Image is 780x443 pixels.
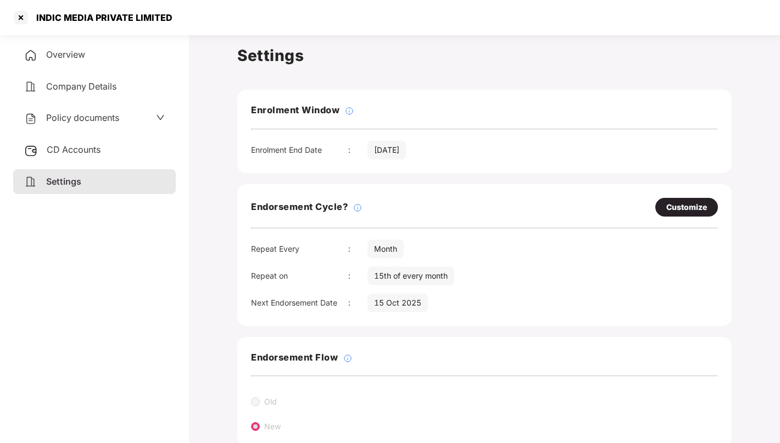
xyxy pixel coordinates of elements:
[46,176,81,187] span: Settings
[264,422,281,431] label: New
[348,297,367,309] div: :
[251,144,348,156] div: Enrolment End Date
[367,267,454,285] div: 15th of every month
[251,103,339,118] h3: Enrolment Window
[156,113,165,122] span: down
[251,351,338,365] h3: Endorsement Flow
[251,243,348,255] div: Repeat Every
[251,270,348,282] div: Repeat on
[24,80,37,93] img: svg+xml;base64,PHN2ZyB4bWxucz0iaHR0cDovL3d3dy53My5vcmcvMjAwMC9zdmciIHdpZHRoPSIyNCIgaGVpZ2h0PSIyNC...
[47,144,101,155] span: CD Accounts
[24,144,38,157] img: svg+xml;base64,PHN2ZyB3aWR0aD0iMjUiIGhlaWdodD0iMjQiIHZpZXdCb3g9IjAgMCAyNSAyNCIgZmlsbD0ibm9uZSIgeG...
[24,49,37,62] img: svg+xml;base64,PHN2ZyB4bWxucz0iaHR0cDovL3d3dy53My5vcmcvMjAwMC9zdmciIHdpZHRoPSIyNCIgaGVpZ2h0PSIyNC...
[348,270,367,282] div: :
[343,354,352,363] img: svg+xml;base64,PHN2ZyBpZD0iSW5mb18tXzMyeDMyIiBkYXRhLW5hbWU9IkluZm8gLSAzMngzMiIgeG1sbnM9Imh0dHA6Ly...
[24,175,37,189] img: svg+xml;base64,PHN2ZyB4bWxucz0iaHR0cDovL3d3dy53My5vcmcvMjAwMC9zdmciIHdpZHRoPSIyNCIgaGVpZ2h0PSIyNC...
[46,112,119,123] span: Policy documents
[46,81,116,92] span: Company Details
[251,200,348,214] h3: Endorsement Cycle?
[30,12,172,23] div: INDIC MEDIA PRIVATE LIMITED
[666,201,707,213] div: Customize
[251,297,348,309] div: Next Endorsement Date
[24,112,37,125] img: svg+xml;base64,PHN2ZyB4bWxucz0iaHR0cDovL3d3dy53My5vcmcvMjAwMC9zdmciIHdpZHRoPSIyNCIgaGVpZ2h0PSIyNC...
[345,107,354,115] img: svg+xml;base64,PHN2ZyBpZD0iSW5mb18tXzMyeDMyIiBkYXRhLW5hbWU9IkluZm8gLSAzMngzMiIgeG1sbnM9Imh0dHA6Ly...
[367,294,428,312] div: 15 Oct 2025
[353,203,362,212] img: svg+xml;base64,PHN2ZyBpZD0iSW5mb18tXzMyeDMyIiBkYXRhLW5hbWU9IkluZm8gLSAzMngzMiIgeG1sbnM9Imh0dHA6Ly...
[367,240,404,258] div: Month
[348,144,367,156] div: :
[367,141,406,159] div: [DATE]
[348,243,367,255] div: :
[264,397,277,406] label: Old
[46,49,85,60] span: Overview
[237,43,732,68] h1: Settings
